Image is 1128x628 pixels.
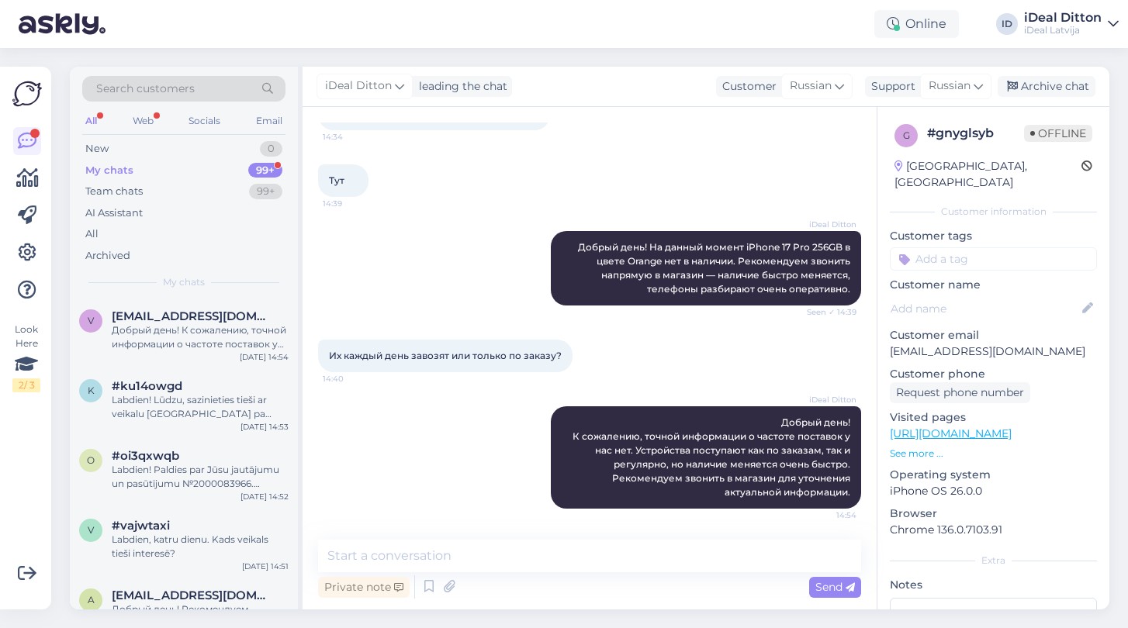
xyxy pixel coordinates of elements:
[890,382,1030,403] div: Request phone number
[890,247,1097,271] input: Add a tag
[890,554,1097,568] div: Extra
[865,78,915,95] div: Support
[112,379,182,393] span: #ku14owgd
[112,533,289,561] div: Labdien, katru dienu. Kads veikals tieši interesē?
[329,174,344,186] span: Тут
[1024,24,1102,36] div: iDeal Latvija
[112,449,179,463] span: #oi3qxwqb
[112,588,273,602] span: akims.sibanovs@gmail.com
[12,79,42,109] img: Askly Logo
[240,421,289,433] div: [DATE] 14:53
[112,519,170,533] span: #vajwtaxi
[325,78,392,95] span: iDeal Ditton
[1024,125,1092,142] span: Offline
[927,124,1024,143] div: # gnyglsyb
[85,184,143,199] div: Team chats
[85,248,130,264] div: Archived
[240,351,289,363] div: [DATE] 14:54
[87,454,95,466] span: o
[88,315,94,326] span: v
[249,184,282,199] div: 99+
[891,300,1079,317] input: Add name
[112,393,289,421] div: Labdien! Lūdzu, sazinieties tieši ar veikalu [GEOGRAPHIC_DATA] pa telefonu, lai vienotos par pasū...
[318,577,410,598] div: Private note
[798,306,856,318] span: Seen ✓ 14:39
[112,323,289,351] div: Добрый день! К сожалению, точной информации о частоте поставок у нас нет. Устройства поступают ка...
[1024,12,1119,36] a: iDeal DittoniDeal Latvija
[890,228,1097,244] p: Customer tags
[242,561,289,572] div: [DATE] 14:51
[890,577,1097,593] p: Notes
[323,131,381,143] span: 14:34
[929,78,971,95] span: Russian
[88,385,95,396] span: k
[998,76,1095,97] div: Archive chat
[85,226,99,242] div: All
[253,111,285,131] div: Email
[903,129,910,141] span: g
[578,241,853,295] span: Добрый день! На данный момент iPhone 17 Pro 256GB в цвете Orange нет в наличии. Рекомендуем звони...
[890,447,1097,461] p: See more ...
[798,394,856,405] span: iDeal Ditton
[413,78,507,95] div: leading the chat
[96,81,195,97] span: Search customers
[996,13,1018,35] div: ID
[894,158,1081,191] div: [GEOGRAPHIC_DATA], [GEOGRAPHIC_DATA]
[890,467,1097,483] p: Operating system
[85,141,109,157] div: New
[874,10,959,38] div: Online
[260,141,282,157] div: 0
[890,205,1097,219] div: Customer information
[329,350,562,361] span: Их каждый день завозят или только по заказу?
[798,219,856,230] span: iDeal Ditton
[890,366,1097,382] p: Customer phone
[240,491,289,502] div: [DATE] 14:52
[890,277,1097,293] p: Customer name
[1024,12,1102,24] div: iDeal Ditton
[163,275,205,289] span: My chats
[323,373,381,385] span: 14:40
[323,198,381,209] span: 14:39
[130,111,157,131] div: Web
[890,426,1012,440] a: [URL][DOMAIN_NAME]
[890,522,1097,538] p: Chrome 136.0.7103.91
[798,509,856,521] span: 14:54
[85,205,143,221] div: AI Assistant
[890,327,1097,343] p: Customer email
[185,111,223,131] div: Socials
[85,163,133,178] div: My chats
[248,163,282,178] div: 99+
[12,323,40,392] div: Look Here
[790,78,832,95] span: Russian
[890,483,1097,499] p: iPhone OS 26.0.0
[82,111,100,131] div: All
[12,378,40,392] div: 2 / 3
[890,409,1097,426] p: Visited pages
[112,309,273,323] span: vioromm@gmail.com
[890,506,1097,522] p: Browser
[815,580,855,594] span: Send
[88,524,94,536] span: v
[716,78,777,95] div: Customer
[88,594,95,606] span: a
[890,343,1097,360] p: [EMAIL_ADDRESS][DOMAIN_NAME]
[112,463,289,491] div: Labdien! Paldies par Jūsu jautājumu un pasūtījumu №2000083966. Norādītais “nākamajā dienā” termiņ...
